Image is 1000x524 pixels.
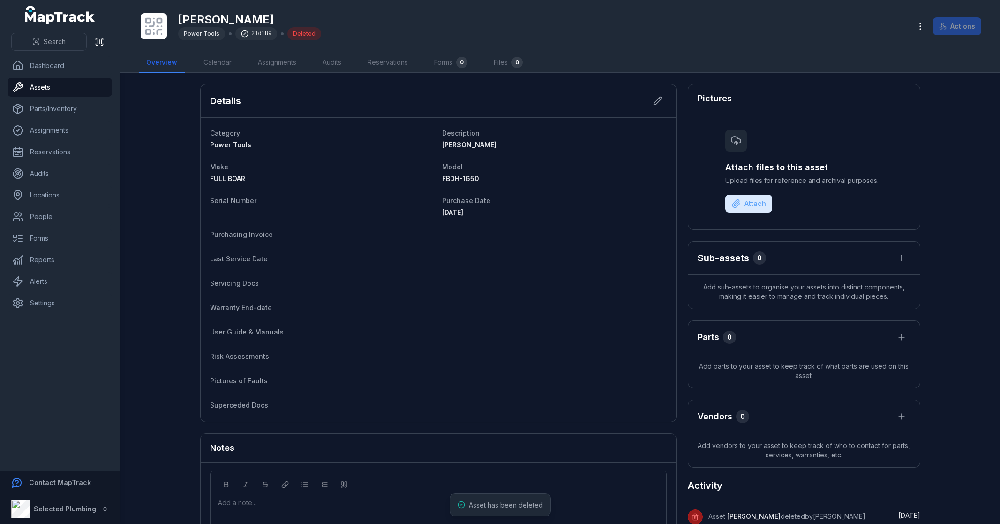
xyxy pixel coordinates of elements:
[427,53,475,73] a: Forms0
[8,207,112,226] a: People
[442,129,480,137] span: Description
[210,129,240,137] span: Category
[210,279,259,287] span: Servicing Docs
[898,511,920,519] time: 9/16/2025, 1:58:49 PM
[34,505,96,513] strong: Selected Plumbing
[210,441,234,455] h3: Notes
[486,53,530,73] a: Files0
[698,92,732,105] h3: Pictures
[8,164,112,183] a: Audits
[8,272,112,291] a: Alerts
[287,27,321,40] div: Deleted
[723,331,736,344] div: 0
[442,163,463,171] span: Model
[210,94,241,107] h2: Details
[210,401,268,409] span: Superceded Docs
[8,186,112,205] a: Locations
[753,251,766,265] div: 0
[210,175,245,182] span: FULL BOAR
[235,27,277,40] div: 21d189
[688,433,920,467] span: Add vendors to your asset to keep track of who to contact for parts, services, warranties, etc.
[11,33,87,51] button: Search
[511,57,523,68] div: 0
[25,6,95,24] a: MapTrack
[360,53,415,73] a: Reservations
[698,410,732,423] h3: Vendors
[469,501,543,509] span: Asset has been deleted
[736,410,749,423] div: 0
[8,251,112,269] a: Reports
[250,53,304,73] a: Assignments
[725,195,772,213] button: Attach
[210,377,268,385] span: Pictures of Faults
[688,479,722,492] h2: Activity
[688,354,920,388] span: Add parts to your asset to keep track of what parts are used on this asset.
[725,176,883,185] span: Upload files for reference and archival purposes.
[178,12,321,27] h1: [PERSON_NAME]
[8,56,112,75] a: Dashboard
[196,53,239,73] a: Calendar
[442,175,479,182] span: FBDH-1650
[210,328,284,336] span: User Guide & Manuals
[210,255,268,263] span: Last Service Date
[442,141,496,149] span: [PERSON_NAME]
[29,478,91,486] strong: Contact MapTrack
[456,57,467,68] div: 0
[8,78,112,97] a: Assets
[442,208,463,216] time: 4/13/2023, 8:00:00 AM
[8,294,112,312] a: Settings
[8,229,112,248] a: Forms
[727,512,781,520] span: [PERSON_NAME]
[210,141,251,149] span: Power Tools
[210,230,273,238] span: Purchasing Invoice
[210,304,272,311] span: Warranty End-date
[8,143,112,161] a: Reservations
[8,99,112,118] a: Parts/Inventory
[698,331,719,344] h3: Parts
[8,121,112,140] a: Assignments
[210,197,256,205] span: Serial Number
[184,30,219,37] span: Power Tools
[139,53,185,73] a: Overview
[898,511,920,519] span: [DATE]
[442,197,490,205] span: Purchase Date
[688,275,920,309] span: Add sub-assets to organise your assets into distinct components, making it easier to manage and t...
[708,512,865,520] span: Asset deleted by [PERSON_NAME]
[44,37,66,46] span: Search
[315,53,349,73] a: Audits
[442,208,463,216] span: [DATE]
[725,161,883,174] h3: Attach files to this asset
[210,352,269,360] span: Risk Assessments
[698,251,749,265] h2: Sub-assets
[210,163,228,171] span: Make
